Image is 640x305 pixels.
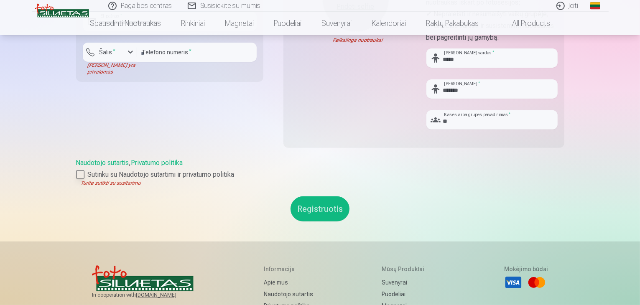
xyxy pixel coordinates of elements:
[96,48,119,56] label: Šalis
[382,288,442,300] a: Puodeliai
[76,180,564,186] div: Turite sutikti su susitarimu
[131,159,183,167] a: Privatumo politika
[35,3,89,18] img: /v3
[80,12,171,35] a: Spausdinti nuotraukas
[136,292,196,298] a: [DOMAIN_NAME]
[171,12,215,35] a: Rinkiniai
[76,170,564,180] label: Sutinku su Naudotojo sutartimi ir privatumo politika
[83,62,137,75] div: [PERSON_NAME] yra privalomas
[264,277,319,288] a: Apie mus
[76,158,564,186] div: ,
[504,273,523,292] li: Visa
[92,292,202,298] span: In cooperation with
[83,43,137,62] button: Šalis*
[290,37,421,43] div: Reikalinga nuotrauka!
[311,12,362,35] a: Suvenyrai
[416,12,489,35] a: Raktų pakabukas
[504,265,548,273] h5: Mokėjimo būdai
[264,12,311,35] a: Puodeliai
[215,12,264,35] a: Magnetai
[76,159,129,167] a: Naudotojo sutartis
[382,265,442,273] h5: Mūsų produktai
[382,277,442,288] a: Suvenyrai
[291,196,349,221] button: Registruotis
[362,12,416,35] a: Kalendoriai
[489,12,560,35] a: All products
[264,288,319,300] a: Naudotojo sutartis
[264,265,319,273] h5: Informacija
[528,273,546,292] li: Mastercard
